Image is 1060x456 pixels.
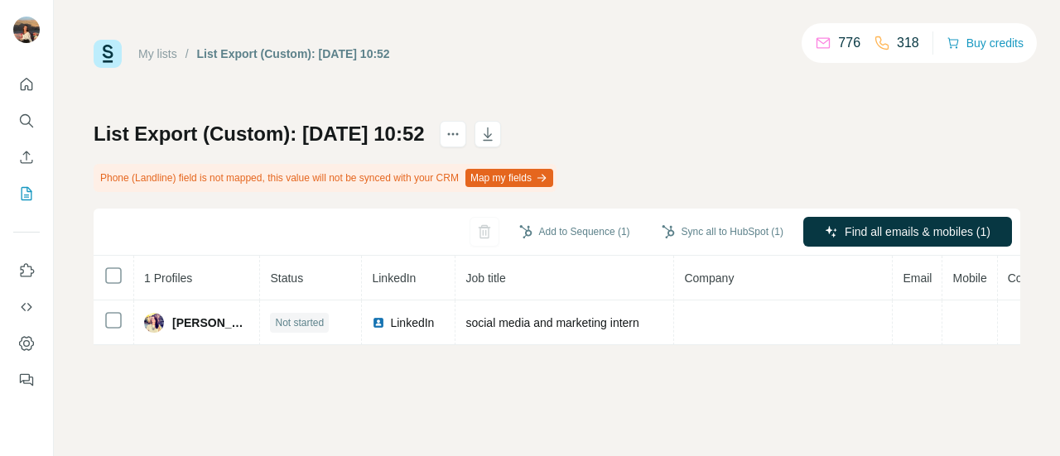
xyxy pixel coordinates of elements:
[952,271,986,285] span: Mobile
[947,31,1024,55] button: Buy credits
[13,256,40,286] button: Use Surfe on LinkedIn
[144,313,164,333] img: Avatar
[94,164,556,192] div: Phone (Landline) field is not mapped, this value will not be synced with your CRM
[197,46,390,62] div: List Export (Custom): [DATE] 10:52
[13,365,40,395] button: Feedback
[13,17,40,43] img: Avatar
[897,33,919,53] p: 318
[13,292,40,322] button: Use Surfe API
[13,70,40,99] button: Quick start
[172,314,249,331] span: [PERSON_NAME]
[13,106,40,136] button: Search
[650,219,795,244] button: Sync all to HubSpot (1)
[440,121,466,147] button: actions
[465,271,505,285] span: Job title
[94,121,425,147] h1: List Export (Custom): [DATE] 10:52
[372,316,385,329] img: LinkedIn logo
[838,33,860,53] p: 776
[803,217,1012,247] button: Find all emails & mobiles (1)
[13,142,40,172] button: Enrich CSV
[845,223,990,240] span: Find all emails & mobiles (1)
[372,271,416,285] span: LinkedIn
[13,329,40,358] button: Dashboard
[684,271,734,285] span: Company
[465,316,638,329] span: social media and marketing intern
[275,315,324,330] span: Not started
[465,169,553,187] button: Map my fields
[390,314,434,331] span: LinkedIn
[903,271,932,285] span: Email
[185,46,189,62] li: /
[138,47,177,60] a: My lists
[270,271,303,285] span: Status
[13,179,40,209] button: My lists
[94,40,122,68] img: Surfe Logo
[144,271,192,285] span: 1 Profiles
[508,219,642,244] button: Add to Sequence (1)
